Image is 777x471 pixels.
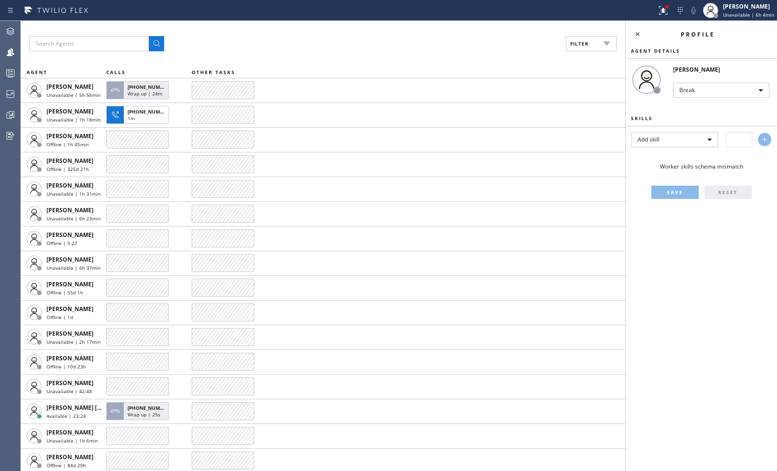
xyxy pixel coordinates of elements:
span: Offline | 1h 45min [46,141,89,148]
button: [PHONE_NUMBER]1m [106,103,172,127]
span: [PERSON_NAME] [46,255,93,264]
div: Add skill [631,132,718,147]
span: Offline | 55d 1h [46,289,83,296]
span: Add skill [638,135,659,143]
span: [PERSON_NAME] [46,280,93,288]
span: [PERSON_NAME] [46,206,93,214]
div: [PERSON_NAME] [673,66,777,74]
button: [PHONE_NUMBER]Wrap up | 25s [106,399,172,423]
span: Wrap up | 25s [128,411,160,418]
span: CALLS [106,69,126,75]
input: - [726,132,752,147]
span: RESET [718,189,738,196]
button: [PHONE_NUMBER]Wrap up | 24m [106,78,172,102]
span: [PERSON_NAME] [46,181,93,189]
span: Profile [681,30,715,38]
span: Offline | 84d 20h [46,462,86,469]
span: Unavailable | 6h 4min [723,11,774,18]
span: [PHONE_NUMBER] [128,108,171,115]
span: [PERSON_NAME] [46,305,93,313]
span: [PERSON_NAME] [46,330,93,338]
span: [PERSON_NAME] [46,453,93,461]
button: SAVE [651,186,699,199]
div: [PERSON_NAME] [723,2,774,10]
span: [PERSON_NAME] [46,354,93,362]
input: Search Agents [29,36,149,51]
span: [PERSON_NAME] [46,83,93,91]
span: [PERSON_NAME] [46,428,93,436]
span: Unavailable | 2h 17min [46,339,101,345]
span: [PHONE_NUMBER] [128,84,171,90]
span: Agent Details [631,47,680,54]
span: Unavailable | 1h 6min [46,437,98,444]
span: [PERSON_NAME] [46,107,93,115]
span: Unavailable | 1h 18min [46,116,101,123]
span: Unavailable | 6h 37min [46,264,101,271]
span: Unavailable | 6h 23min [46,215,101,222]
span: [PHONE_NUMBER] [128,405,171,411]
span: OTHER TASKS [192,69,235,75]
span: [PERSON_NAME] [46,132,93,140]
button: Filter [566,36,617,51]
span: Wrap up | 24m [128,90,162,97]
span: Offline | 1d [46,314,73,320]
span: Unavailable | 1h 31min [46,190,101,197]
span: Worker skills schema mismatch [660,162,743,170]
span: Available | 23:24 [46,413,86,419]
span: [PERSON_NAME] [46,231,93,239]
span: Offline | 325d 21h [46,166,89,172]
button: RESET [704,186,752,199]
span: Unavailable | 5h 56min [46,92,101,98]
button: Mute [687,4,700,17]
span: [PERSON_NAME] [PERSON_NAME] [46,404,142,412]
span: [PERSON_NAME] [46,379,93,387]
span: SAVE [667,189,683,196]
div: Break [673,83,769,98]
span: AGENT [27,69,47,75]
span: Skills [631,115,653,122]
span: Filter [570,40,589,47]
span: 1m [128,115,135,122]
span: Offline | 5:27 [46,240,77,246]
span: [PERSON_NAME] [46,157,93,165]
span: Offline | 10d 23h [46,363,86,370]
span: Unavailable | 42:48 [46,388,92,395]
